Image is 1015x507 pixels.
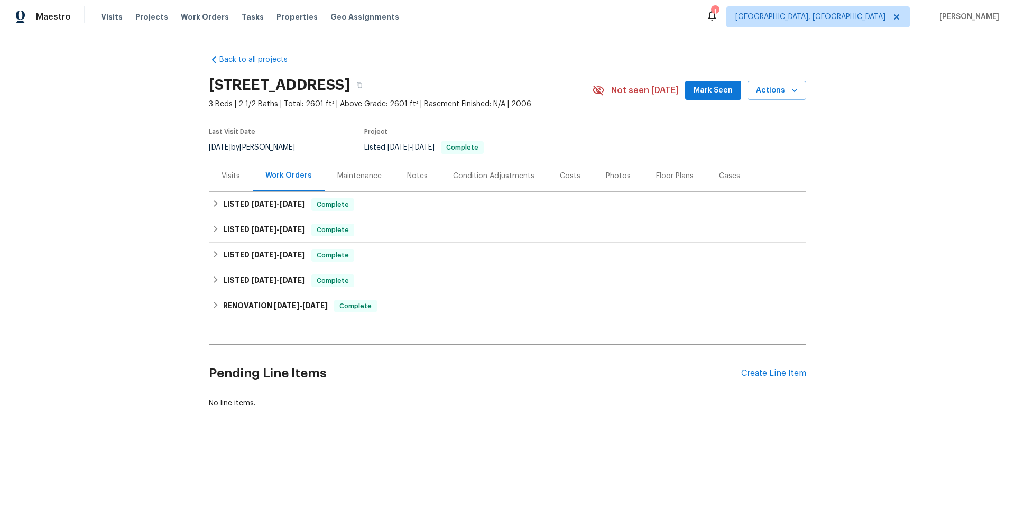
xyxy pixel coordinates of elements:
div: LISTED [DATE]-[DATE]Complete [209,243,806,268]
div: Costs [560,171,580,181]
h6: LISTED [223,224,305,236]
div: 1 [711,6,718,17]
span: [DATE] [412,144,435,151]
div: LISTED [DATE]-[DATE]Complete [209,192,806,217]
span: [DATE] [387,144,410,151]
span: Visits [101,12,123,22]
span: [DATE] [251,226,276,233]
div: Work Orders [265,170,312,181]
div: by [PERSON_NAME] [209,141,308,154]
div: Visits [222,171,240,181]
span: - [251,276,305,284]
span: Properties [276,12,318,22]
div: Cases [719,171,740,181]
div: Notes [407,171,428,181]
h2: Pending Line Items [209,349,741,398]
span: Complete [442,144,483,151]
span: Complete [312,250,353,261]
span: Project [364,128,387,135]
div: Maintenance [337,171,382,181]
span: Complete [335,301,376,311]
div: RENOVATION [DATE]-[DATE]Complete [209,293,806,319]
h2: [STREET_ADDRESS] [209,80,350,90]
span: Mark Seen [694,84,733,97]
a: Back to all projects [209,54,310,65]
h6: LISTED [223,198,305,211]
h6: LISTED [223,249,305,262]
span: Complete [312,225,353,235]
span: [DATE] [209,144,231,151]
span: Not seen [DATE] [611,85,679,96]
span: - [274,302,328,309]
span: [DATE] [280,226,305,233]
span: Complete [312,199,353,210]
div: Condition Adjustments [453,171,534,181]
span: - [251,226,305,233]
span: - [251,200,305,208]
span: Work Orders [181,12,229,22]
span: Projects [135,12,168,22]
span: Tasks [242,13,264,21]
span: - [387,144,435,151]
span: [DATE] [302,302,328,309]
div: Photos [606,171,631,181]
span: [DATE] [280,200,305,208]
span: [DATE] [251,251,276,259]
span: [GEOGRAPHIC_DATA], [GEOGRAPHIC_DATA] [735,12,885,22]
button: Mark Seen [685,81,741,100]
div: Floor Plans [656,171,694,181]
span: 3 Beds | 2 1/2 Baths | Total: 2601 ft² | Above Grade: 2601 ft² | Basement Finished: N/A | 2006 [209,99,592,109]
span: [PERSON_NAME] [935,12,999,22]
div: LISTED [DATE]-[DATE]Complete [209,268,806,293]
div: LISTED [DATE]-[DATE]Complete [209,217,806,243]
div: Create Line Item [741,368,806,379]
span: [DATE] [251,276,276,284]
span: Geo Assignments [330,12,399,22]
span: Complete [312,275,353,286]
span: Actions [756,84,798,97]
span: [DATE] [280,251,305,259]
button: Actions [748,81,806,100]
span: - [251,251,305,259]
span: [DATE] [274,302,299,309]
h6: LISTED [223,274,305,287]
h6: RENOVATION [223,300,328,312]
span: Last Visit Date [209,128,255,135]
span: Listed [364,144,484,151]
span: [DATE] [280,276,305,284]
div: No line items. [209,398,806,409]
span: [DATE] [251,200,276,208]
span: Maestro [36,12,71,22]
button: Copy Address [350,76,369,95]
